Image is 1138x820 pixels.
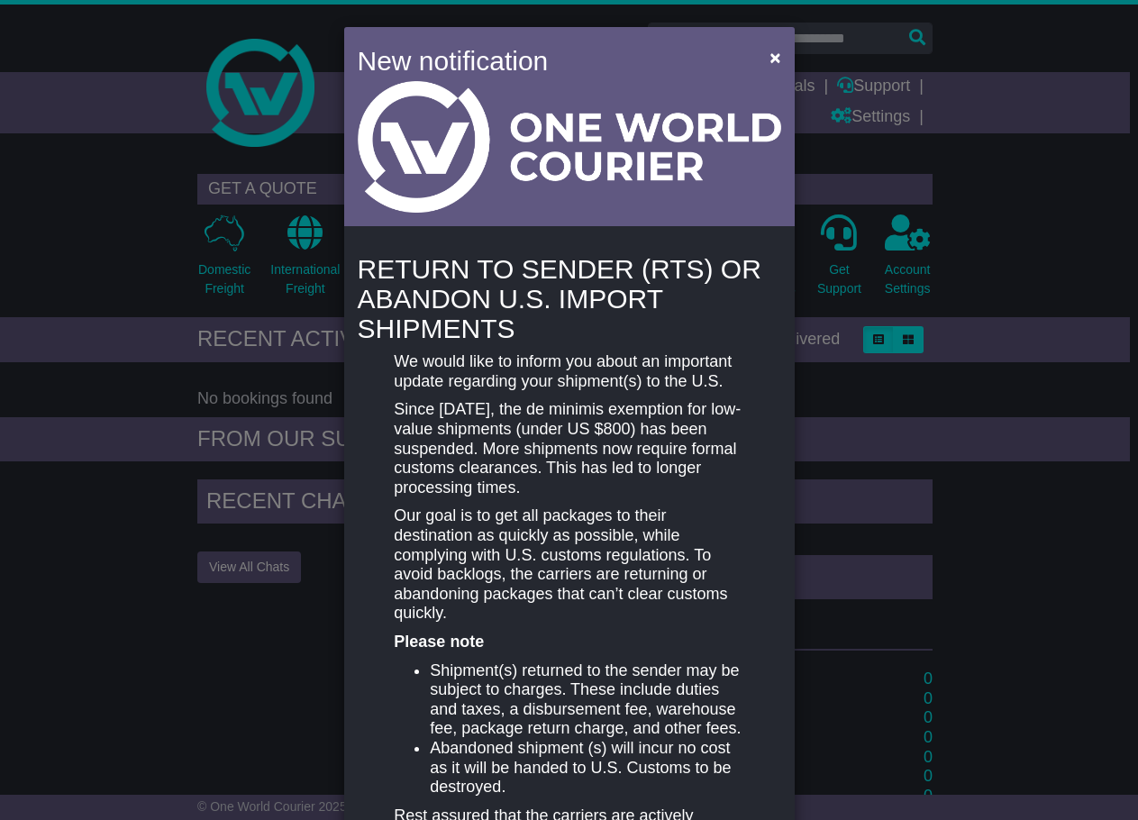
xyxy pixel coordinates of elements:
[430,739,743,797] li: Abandoned shipment (s) will incur no cost as it will be handed to U.S. Customs to be destroyed.
[430,661,743,739] li: Shipment(s) returned to the sender may be subject to charges. These include duties and taxes, a d...
[394,400,743,497] p: Since [DATE], the de minimis exemption for low-value shipments (under US $800) has been suspended...
[358,254,781,343] h4: RETURN TO SENDER (RTS) OR ABANDON U.S. IMPORT SHIPMENTS
[394,352,743,391] p: We would like to inform you about an important update regarding your shipment(s) to the U.S.
[358,41,744,81] h4: New notification
[760,39,789,76] button: Close
[358,81,781,213] img: Light
[769,47,780,68] span: ×
[394,633,484,651] strong: Please note
[394,506,743,624] p: Our goal is to get all packages to their destination as quickly as possible, while complying with...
